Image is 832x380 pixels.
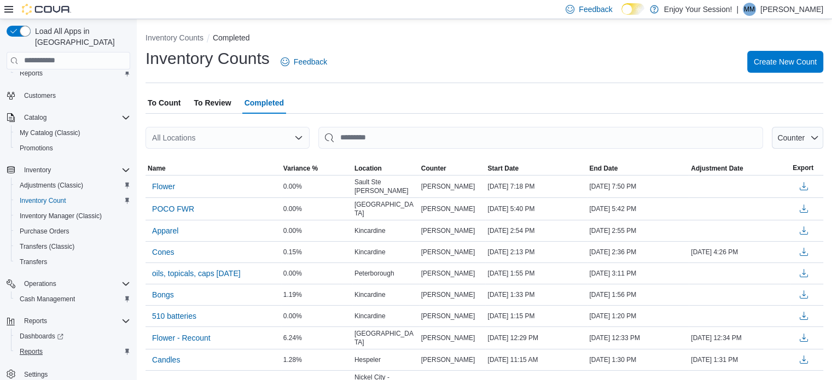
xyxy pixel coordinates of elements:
[24,370,48,379] span: Settings
[421,334,475,342] span: [PERSON_NAME]
[15,293,79,306] a: Cash Management
[148,201,199,217] button: POCO FWR
[352,198,419,220] div: [GEOGRAPHIC_DATA]
[487,164,519,173] span: Start Date
[146,162,281,175] button: Name
[20,111,130,124] span: Catalog
[20,89,130,102] span: Customers
[15,209,130,223] span: Inventory Manager (Classic)
[485,245,587,259] div: [DATE] 2:13 PM
[15,209,106,223] a: Inventory Manager (Classic)
[352,162,419,175] button: Location
[148,265,245,282] button: oils, topicals, caps [DATE]
[689,162,790,175] button: Adjustment Date
[15,194,130,207] span: Inventory Count
[747,51,823,73] button: Create New Count
[24,113,46,122] span: Catalog
[281,288,352,301] div: 1.19%
[281,309,352,323] div: 0.00%
[146,32,823,45] nav: An example of EuiBreadcrumbs
[689,331,790,344] div: [DATE] 12:34 PM
[15,179,88,192] a: Adjustments (Classic)
[148,223,183,239] button: Apparel
[689,245,790,259] div: [DATE] 4:26 PM
[736,3,738,16] p: |
[421,226,475,235] span: [PERSON_NAME]
[294,56,327,67] span: Feedback
[152,181,175,192] span: Flower
[15,142,57,155] a: Promotions
[20,277,130,290] span: Operations
[148,330,215,346] button: Flower - Recount
[20,242,74,251] span: Transfers (Classic)
[152,289,174,300] span: Bongs
[20,111,51,124] button: Catalog
[20,314,51,328] button: Reports
[691,164,743,173] span: Adjustment Date
[146,48,270,69] h1: Inventory Counts
[15,293,130,306] span: Cash Management
[587,267,689,280] div: [DATE] 3:11 PM
[352,309,419,323] div: Kincardine
[2,87,135,103] button: Customers
[152,332,211,343] span: Flower - Recount
[281,180,352,193] div: 0.00%
[24,91,56,100] span: Customers
[15,240,130,253] span: Transfers (Classic)
[793,163,813,172] span: Export
[20,277,61,290] button: Operations
[20,227,69,236] span: Purchase Orders
[11,239,135,254] button: Transfers (Classic)
[587,288,689,301] div: [DATE] 1:56 PM
[352,327,419,349] div: [GEOGRAPHIC_DATA]
[15,67,47,80] a: Reports
[20,89,60,102] a: Customers
[20,258,47,266] span: Transfers
[15,225,130,238] span: Purchase Orders
[11,125,135,141] button: My Catalog (Classic)
[689,353,790,366] div: [DATE] 1:31 PM
[743,3,756,16] div: Meghan Monk
[281,353,352,366] div: 1.28%
[15,225,74,238] a: Purchase Orders
[20,314,130,328] span: Reports
[354,164,382,173] span: Location
[11,208,135,224] button: Inventory Manager (Classic)
[760,3,823,16] p: [PERSON_NAME]
[421,248,475,256] span: [PERSON_NAME]
[352,353,419,366] div: Hespeler
[485,202,587,215] div: [DATE] 5:40 PM
[281,245,352,259] div: 0.15%
[485,267,587,280] div: [DATE] 1:55 PM
[11,193,135,208] button: Inventory Count
[152,247,174,258] span: Cones
[294,133,303,142] button: Open list of options
[20,181,83,190] span: Adjustments (Classic)
[485,180,587,193] div: [DATE] 7:18 PM
[587,202,689,215] div: [DATE] 5:42 PM
[281,162,352,175] button: Variance %
[15,255,130,268] span: Transfers
[15,126,130,139] span: My Catalog (Classic)
[276,51,331,73] a: Feedback
[152,268,241,279] span: oils, topicals, caps [DATE]
[352,245,419,259] div: Kincardine
[148,178,179,195] button: Flower
[24,279,56,288] span: Operations
[152,203,194,214] span: POCO FWR
[148,287,178,303] button: Bongs
[421,269,475,278] span: [PERSON_NAME]
[587,245,689,259] div: [DATE] 2:36 PM
[194,92,231,114] span: To Review
[152,311,196,321] span: 510 batteries
[2,110,135,125] button: Catalog
[664,3,732,16] p: Enjoy Your Session!
[213,33,250,42] button: Completed
[744,3,755,16] span: MM
[589,164,618,173] span: End Date
[318,127,763,149] input: This is a search bar. After typing your query, hit enter to filter the results lower in the page.
[15,67,130,80] span: Reports
[148,92,181,114] span: To Count
[621,3,644,15] input: Dark Mode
